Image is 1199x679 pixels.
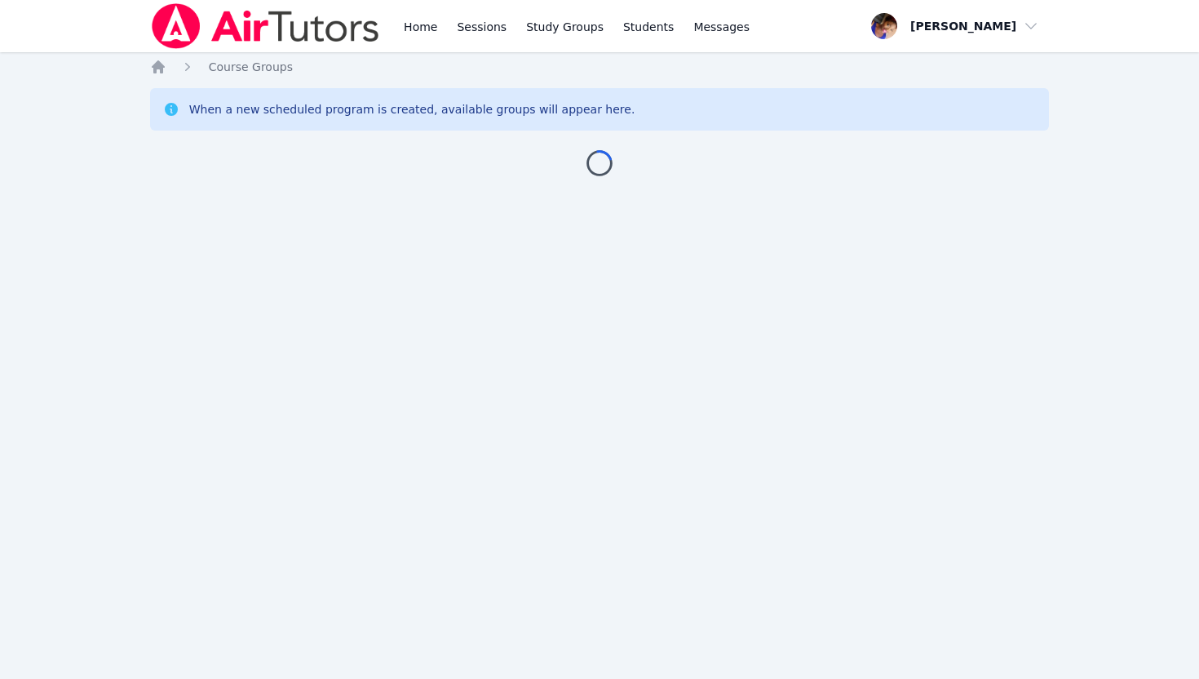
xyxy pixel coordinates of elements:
[209,60,293,73] span: Course Groups
[189,101,635,118] div: When a new scheduled program is created, available groups will appear here.
[209,59,293,75] a: Course Groups
[693,19,750,35] span: Messages
[150,59,1050,75] nav: Breadcrumb
[150,3,381,49] img: Air Tutors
